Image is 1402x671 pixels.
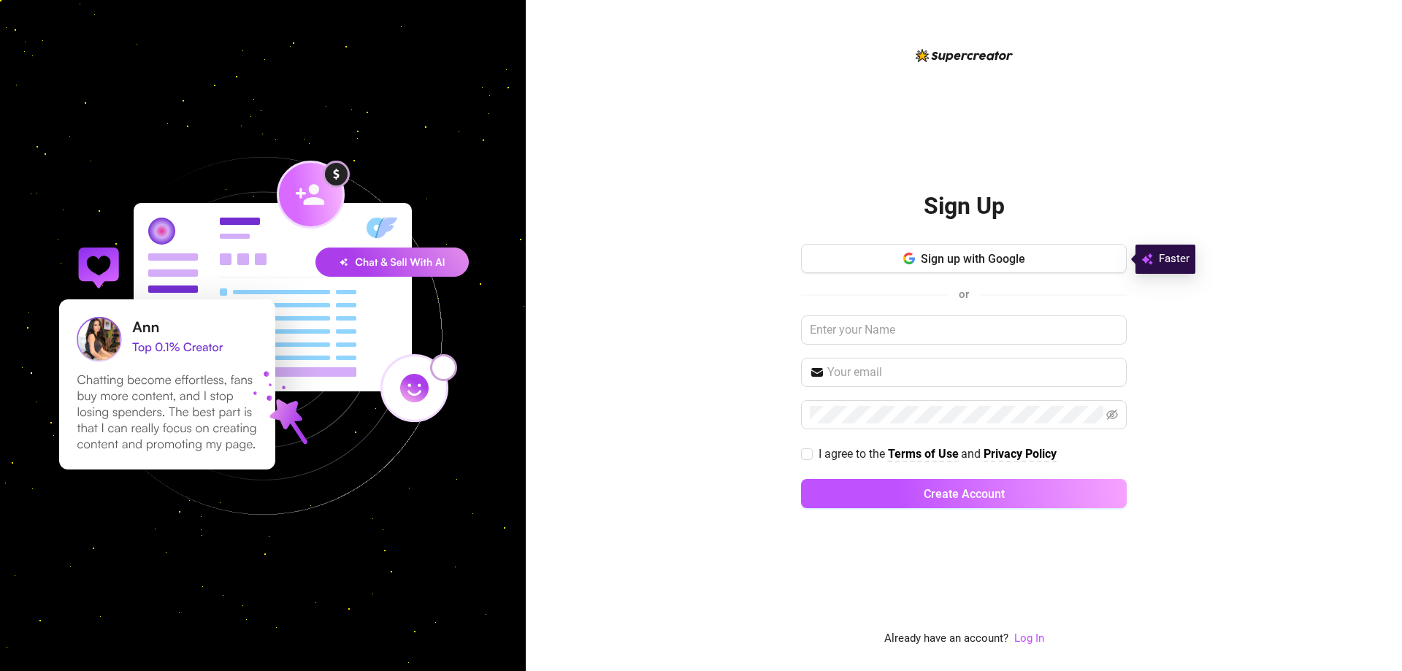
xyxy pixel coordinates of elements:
img: logo-BBDzfeDw.svg [916,49,1013,62]
a: Log In [1014,632,1044,645]
img: svg%3e [1141,250,1153,268]
span: eye-invisible [1106,409,1118,421]
span: Faster [1159,250,1190,268]
h2: Sign Up [924,191,1005,221]
a: Log In [1014,630,1044,648]
strong: Terms of Use [888,447,959,461]
span: Sign up with Google [921,252,1025,266]
span: and [961,447,984,461]
span: Already have an account? [884,630,1008,648]
button: Create Account [801,479,1127,508]
a: Privacy Policy [984,447,1057,462]
strong: Privacy Policy [984,447,1057,461]
a: Terms of Use [888,447,959,462]
span: I agree to the [819,447,888,461]
span: Create Account [924,487,1005,501]
input: Enter your Name [801,315,1127,345]
button: Sign up with Google [801,244,1127,273]
span: or [959,288,969,301]
img: signup-background-D0MIrEPF.svg [10,83,516,588]
input: Your email [827,364,1118,381]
